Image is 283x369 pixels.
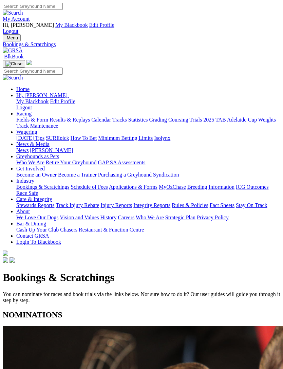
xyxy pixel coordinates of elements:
[16,98,280,111] div: Hi, [PERSON_NAME]
[3,251,8,256] img: logo-grsa-white.png
[112,117,127,123] a: Tracks
[58,172,97,178] a: Become a Trainer
[16,129,37,135] a: Wagering
[60,227,144,233] a: Chasers Restaurant & Function Centre
[16,147,29,153] a: News
[203,117,257,123] a: 2025 TAB Adelaide Cup
[3,60,25,68] button: Toggle navigation
[197,215,229,220] a: Privacy Policy
[16,153,59,159] a: Greyhounds as Pets
[3,310,280,319] h2: NOMINATIONS
[3,41,280,48] a: Bookings & Scratchings
[187,184,234,190] a: Breeding Information
[16,172,280,178] div: Get Involved
[16,117,48,123] a: Fields & Form
[168,117,188,123] a: Coursing
[3,10,23,16] img: Search
[16,215,280,221] div: About
[98,160,146,165] a: GAP SA Assessments
[165,215,195,220] a: Strategic Plan
[46,160,97,165] a: Retire Your Greyhound
[46,135,69,141] a: SUREpick
[16,202,54,208] a: Stewards Reports
[172,202,208,208] a: Rules & Policies
[100,215,116,220] a: History
[16,184,280,196] div: Industry
[109,184,157,190] a: Applications & Forms
[7,35,18,40] span: Menu
[16,202,280,208] div: Care & Integrity
[60,215,99,220] a: Vision and Values
[16,215,58,220] a: We Love Our Dogs
[128,117,148,123] a: Statistics
[3,75,23,81] img: Search
[16,105,32,110] a: Logout
[91,117,111,123] a: Calendar
[16,141,50,147] a: News & Media
[16,227,59,233] a: Cash Up Your Club
[98,135,153,141] a: Minimum Betting Limits
[153,172,179,178] a: Syndication
[16,221,46,226] a: Bar & Dining
[98,172,152,178] a: Purchasing a Greyhound
[10,257,15,263] img: twitter.svg
[16,98,49,104] a: My Blackbook
[16,92,69,98] a: Hi, [PERSON_NAME]
[16,208,30,214] a: About
[71,135,97,141] a: How To Bet
[16,239,61,245] a: Login To Blackbook
[16,233,49,239] a: Contact GRSA
[16,178,34,184] a: Industry
[16,160,44,165] a: Who We Are
[159,184,186,190] a: MyOzChase
[154,135,170,141] a: Isolynx
[3,3,63,10] input: Search
[16,196,52,202] a: Care & Integrity
[16,92,68,98] span: Hi, [PERSON_NAME]
[16,184,69,190] a: Bookings & Scratchings
[16,123,58,129] a: Track Maintenance
[3,34,21,41] button: Toggle navigation
[3,291,280,303] p: You can nominate for races and book trials via the links below. Not sure how to do it? Our user g...
[100,202,132,208] a: Injury Reports
[16,86,30,92] a: Home
[26,60,32,65] img: logo-grsa-white.png
[136,215,164,220] a: Who We Are
[16,160,280,166] div: Greyhounds as Pets
[55,22,88,28] a: My Blackbook
[16,111,32,116] a: Racing
[16,117,280,129] div: Racing
[3,28,18,34] a: Logout
[30,147,73,153] a: [PERSON_NAME]
[236,202,267,208] a: Stay On Track
[56,202,99,208] a: Track Injury Rebate
[258,117,276,123] a: Weights
[50,98,75,104] a: Edit Profile
[3,22,54,28] span: Hi, [PERSON_NAME]
[16,172,57,178] a: Become an Owner
[3,22,280,34] div: My Account
[16,135,280,141] div: Wagering
[89,22,114,28] a: Edit Profile
[50,117,90,123] a: Results & Replays
[16,147,280,153] div: News & Media
[3,271,280,284] h1: Bookings & Scratchings
[16,190,38,196] a: Race Safe
[3,48,23,54] img: GRSA
[3,16,30,22] a: My Account
[5,61,22,67] img: Close
[16,135,44,141] a: [DATE] Tips
[3,54,24,59] a: BlkBook
[16,227,280,233] div: Bar & Dining
[3,68,63,75] input: Search
[4,54,24,59] span: BlkBook
[149,117,167,123] a: Grading
[133,202,170,208] a: Integrity Reports
[210,202,234,208] a: Fact Sheets
[16,166,45,171] a: Get Involved
[71,184,108,190] a: Schedule of Fees
[118,215,134,220] a: Careers
[236,184,268,190] a: ICG Outcomes
[3,257,8,263] img: facebook.svg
